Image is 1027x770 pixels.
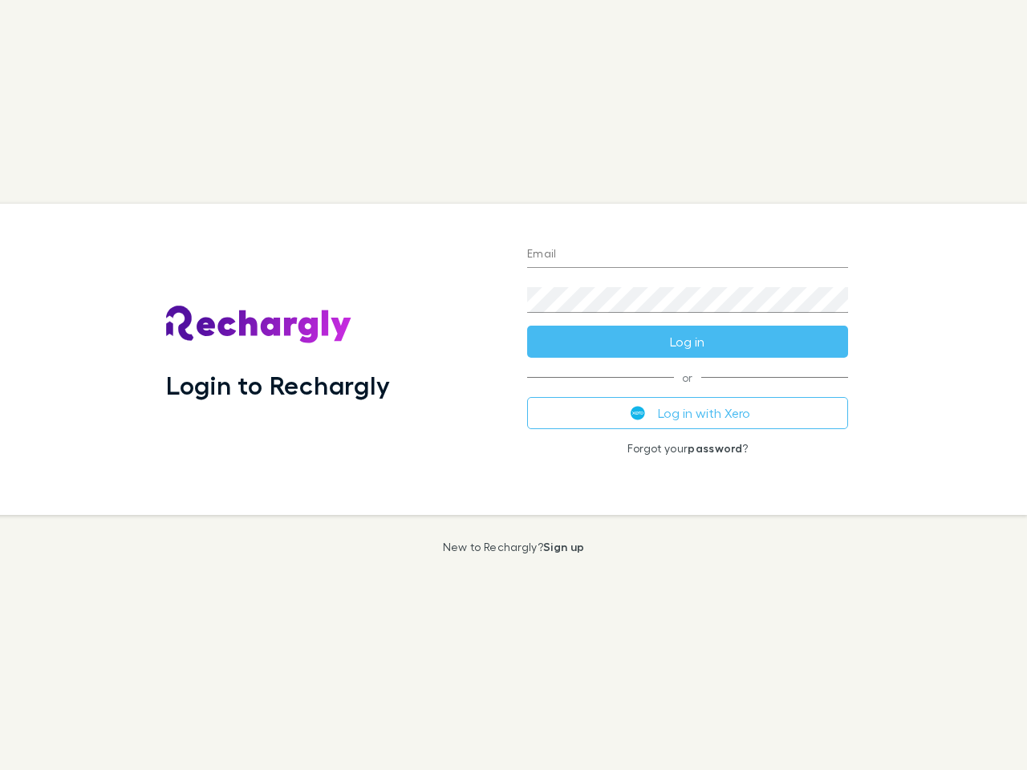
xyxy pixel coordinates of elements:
button: Log in with Xero [527,397,848,429]
a: password [688,441,742,455]
p: Forgot your ? [527,442,848,455]
p: New to Rechargly? [443,541,585,553]
img: Xero's logo [631,406,645,420]
button: Log in [527,326,848,358]
h1: Login to Rechargly [166,370,390,400]
a: Sign up [543,540,584,553]
img: Rechargly's Logo [166,306,352,344]
span: or [527,377,848,378]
